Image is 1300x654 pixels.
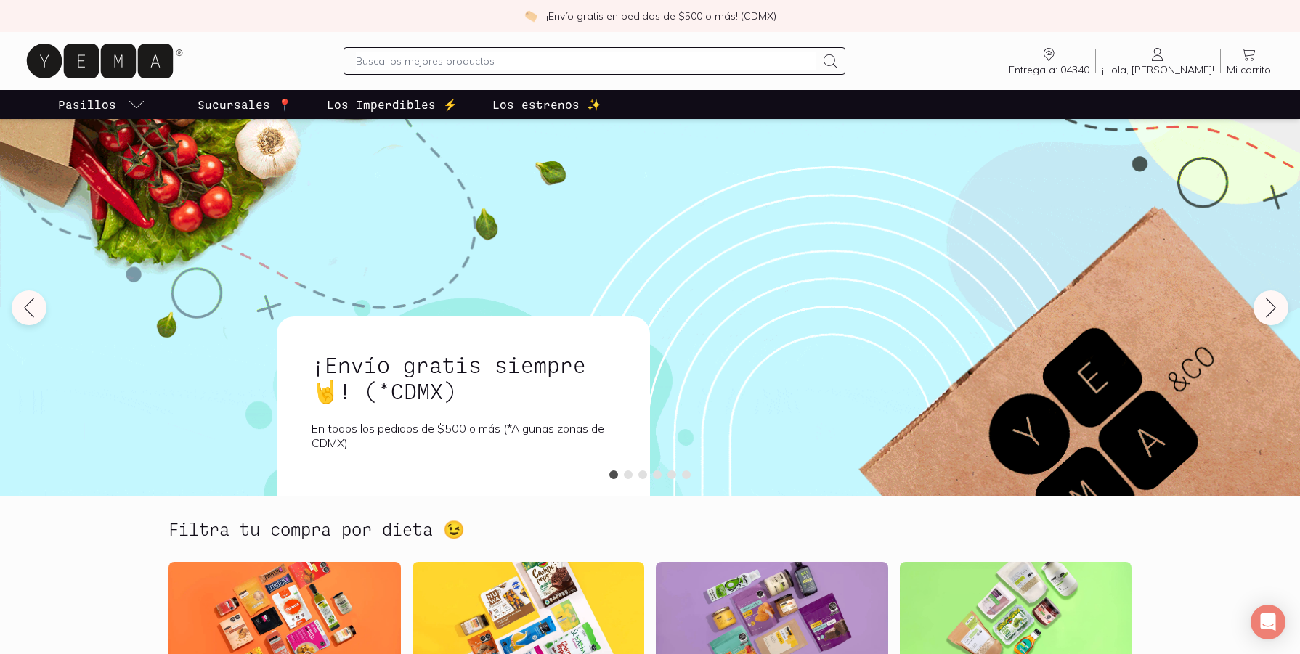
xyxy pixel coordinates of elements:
p: Los estrenos ✨ [492,96,601,113]
h1: ¡Envío gratis siempre🤘! (*CDMX) [312,351,615,404]
a: Los Imperdibles ⚡️ [324,90,460,119]
a: Los estrenos ✨ [489,90,604,119]
a: Mi carrito [1221,46,1277,76]
img: check [524,9,537,23]
a: ¡Hola, [PERSON_NAME]! [1096,46,1220,76]
p: Sucursales 📍 [198,96,292,113]
span: ¡Hola, [PERSON_NAME]! [1102,63,1214,76]
h2: Filtra tu compra por dieta 😉 [168,520,465,539]
p: Los Imperdibles ⚡️ [327,96,458,113]
div: Open Intercom Messenger [1251,605,1285,639]
p: ¡Envío gratis en pedidos de $500 o más! (CDMX) [546,9,776,23]
a: Entrega a: 04340 [1003,46,1095,76]
p: Pasillos [58,96,116,113]
input: Busca los mejores productos [356,52,815,70]
a: pasillo-todos-link [55,90,148,119]
span: Mi carrito [1227,63,1271,76]
p: En todos los pedidos de $500 o más (*Algunas zonas de CDMX) [312,421,615,450]
span: Entrega a: 04340 [1009,63,1089,76]
a: Sucursales 📍 [195,90,295,119]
